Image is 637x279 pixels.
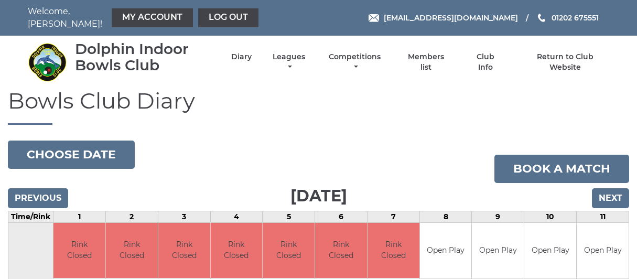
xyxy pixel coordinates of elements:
a: Email [EMAIL_ADDRESS][DOMAIN_NAME] [369,12,518,24]
td: Rink Closed [211,223,263,278]
div: Dolphin Indoor Bowls Club [75,41,213,73]
td: 1 [53,211,106,223]
nav: Welcome, [PERSON_NAME]! [28,5,261,30]
td: 11 [577,211,629,223]
a: Club Info [469,52,503,72]
img: Email [369,14,379,22]
td: Open Play [577,223,629,278]
td: Rink Closed [106,223,158,278]
a: Members list [402,52,450,72]
img: Phone us [538,14,545,22]
a: My Account [112,8,193,27]
td: 3 [158,211,210,223]
h1: Bowls Club Diary [8,89,629,125]
td: 10 [524,211,577,223]
a: Book a match [494,155,629,183]
img: Dolphin Indoor Bowls Club [28,42,67,82]
td: 8 [419,211,472,223]
td: Open Play [472,223,524,278]
td: Time/Rink [8,211,53,223]
span: [EMAIL_ADDRESS][DOMAIN_NAME] [384,13,518,23]
td: 6 [315,211,368,223]
span: 01202 675551 [552,13,599,23]
td: Rink Closed [315,223,367,278]
a: Phone us 01202 675551 [536,12,599,24]
a: Leagues [270,52,308,72]
td: 2 [105,211,158,223]
a: Competitions [327,52,384,72]
input: Next [592,188,629,208]
a: Return to Club Website [521,52,609,72]
input: Previous [8,188,68,208]
td: 9 [472,211,524,223]
button: Choose date [8,141,135,169]
td: Rink Closed [263,223,315,278]
td: 4 [210,211,263,223]
td: Open Play [420,223,472,278]
td: Rink Closed [53,223,105,278]
td: 7 [367,211,419,223]
a: Log out [198,8,258,27]
td: 5 [263,211,315,223]
td: Rink Closed [368,223,419,278]
a: Diary [231,52,252,62]
td: Rink Closed [158,223,210,278]
td: Open Play [524,223,576,278]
